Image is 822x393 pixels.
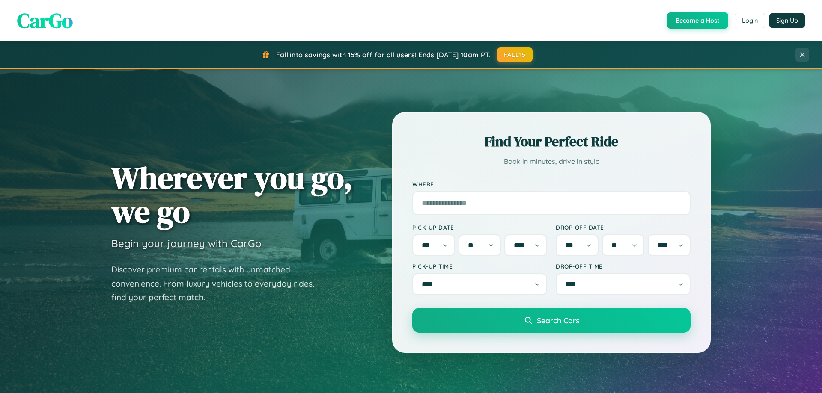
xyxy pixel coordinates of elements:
button: Sign Up [769,13,805,28]
span: Fall into savings with 15% off for all users! Ends [DATE] 10am PT. [276,50,491,59]
p: Discover premium car rentals with unmatched convenience. From luxury vehicles to everyday rides, ... [111,263,325,304]
span: CarGo [17,6,73,35]
button: FALL15 [497,47,533,62]
label: Drop-off Date [556,224,691,231]
button: Search Cars [412,308,691,333]
h1: Wherever you go, we go [111,161,353,228]
h2: Find Your Perfect Ride [412,132,691,151]
label: Drop-off Time [556,263,691,270]
label: Where [412,180,691,188]
button: Login [735,13,765,28]
p: Book in minutes, drive in style [412,155,691,168]
button: Become a Host [667,12,728,29]
label: Pick-up Time [412,263,547,270]
span: Search Cars [537,316,579,325]
label: Pick-up Date [412,224,547,231]
h3: Begin your journey with CarGo [111,237,262,250]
